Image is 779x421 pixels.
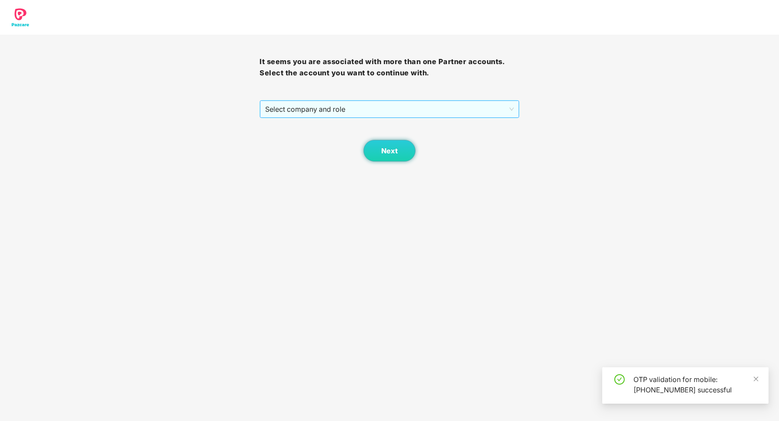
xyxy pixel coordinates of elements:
[265,101,513,117] span: Select company and role
[614,374,625,385] span: check-circle
[260,56,519,78] h3: It seems you are associated with more than one Partner accounts. Select the account you want to c...
[364,140,415,162] button: Next
[753,376,759,382] span: close
[381,147,398,155] span: Next
[633,374,758,395] div: OTP validation for mobile: [PHONE_NUMBER] successful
